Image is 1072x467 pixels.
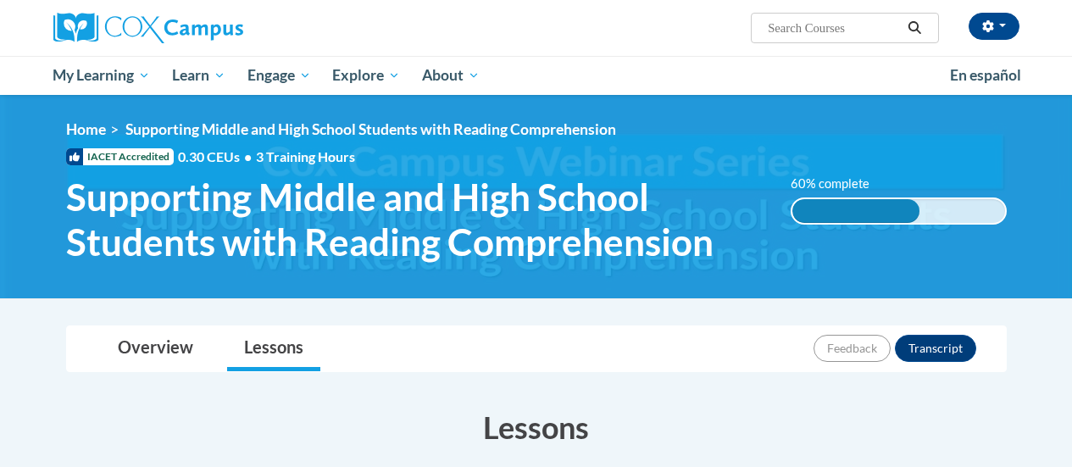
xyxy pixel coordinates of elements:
a: Cox Campus [53,13,358,43]
div: 60% complete [792,199,920,223]
span: Engage [247,65,311,86]
a: En español [939,58,1032,93]
button: Search [902,18,927,38]
button: Account Settings [969,13,1019,40]
label: 60% complete [791,175,888,193]
a: Explore [321,56,411,95]
a: Home [66,120,106,138]
span: 3 Training Hours [256,148,355,164]
span: En español [950,66,1021,84]
button: Transcript [895,335,976,362]
input: Search Courses [766,18,902,38]
span: About [422,65,480,86]
a: Overview [101,326,210,371]
a: Learn [161,56,236,95]
span: My Learning [53,65,150,86]
span: Explore [332,65,400,86]
span: Learn [172,65,225,86]
h3: Lessons [66,406,1007,448]
a: Engage [236,56,322,95]
a: About [411,56,491,95]
div: Main menu [41,56,1032,95]
span: 0.30 CEUs [178,147,256,166]
span: Supporting Middle and High School Students with Reading Comprehension [66,175,765,264]
span: Supporting Middle and High School Students with Reading Comprehension [125,120,616,138]
img: Cox Campus [53,13,243,43]
span: • [244,148,252,164]
button: Feedback [814,335,891,362]
a: Lessons [227,326,320,371]
a: My Learning [42,56,162,95]
span: IACET Accredited [66,148,174,165]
